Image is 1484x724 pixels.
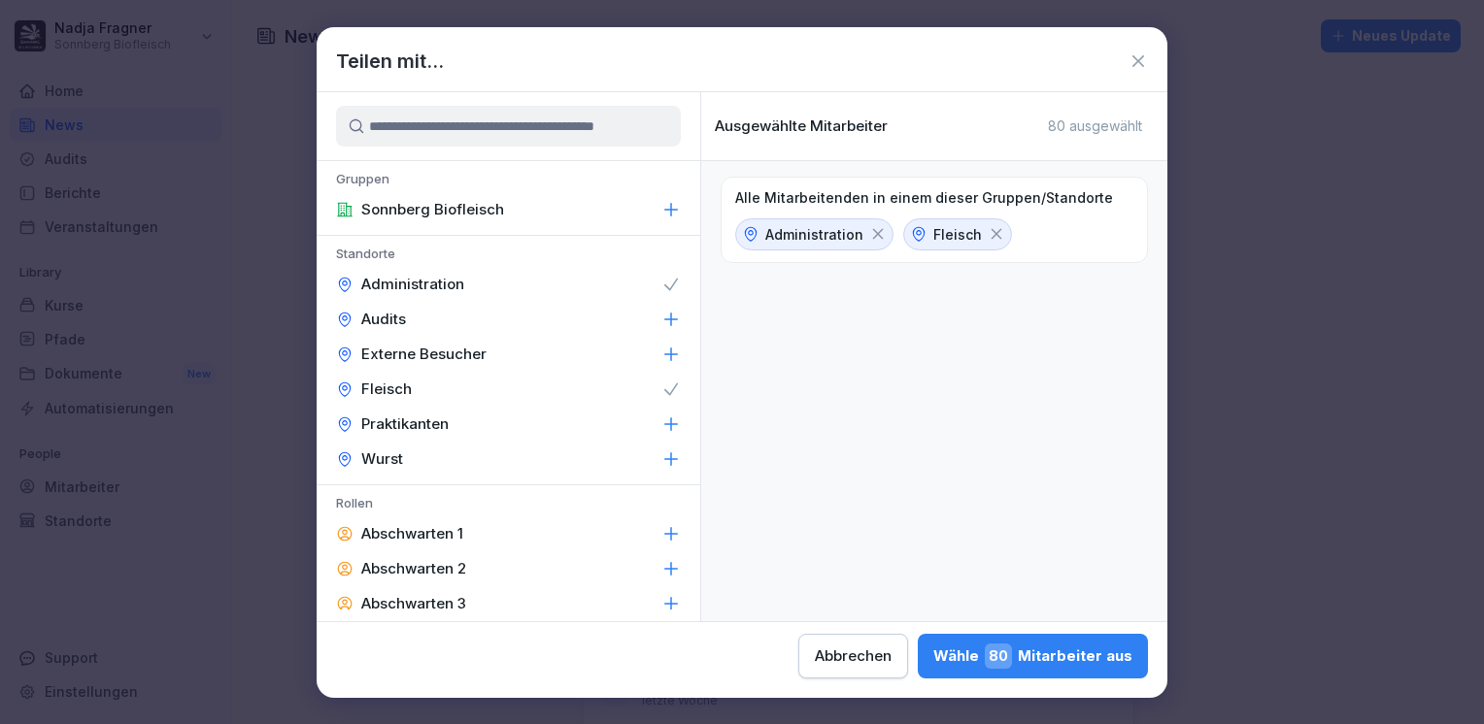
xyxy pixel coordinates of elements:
[715,117,888,135] p: Ausgewählte Mitarbeiter
[361,524,463,543] p: Abschwarten 1
[361,449,403,469] p: Wurst
[361,594,466,613] p: Abschwarten 3
[933,643,1132,669] div: Wähle Mitarbeiter aus
[317,171,700,192] p: Gruppen
[361,414,449,434] p: Praktikanten
[798,634,908,678] button: Abbrechen
[985,643,1012,669] span: 80
[317,495,700,516] p: Rollen
[735,189,1113,207] p: Alle Mitarbeitenden in einem dieser Gruppen/Standorte
[933,224,982,245] p: Fleisch
[361,345,487,364] p: Externe Besucher
[765,224,863,245] p: Administration
[317,246,700,267] p: Standorte
[336,47,444,76] h1: Teilen mit...
[361,559,466,578] p: Abschwarten 2
[361,379,412,399] p: Fleisch
[361,310,406,329] p: Audits
[815,645,892,667] div: Abbrechen
[361,200,504,219] p: Sonnberg Biofleisch
[1048,117,1142,135] p: 80 ausgewählt
[361,275,464,294] p: Administration
[918,634,1148,678] button: Wähle80Mitarbeiter aus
